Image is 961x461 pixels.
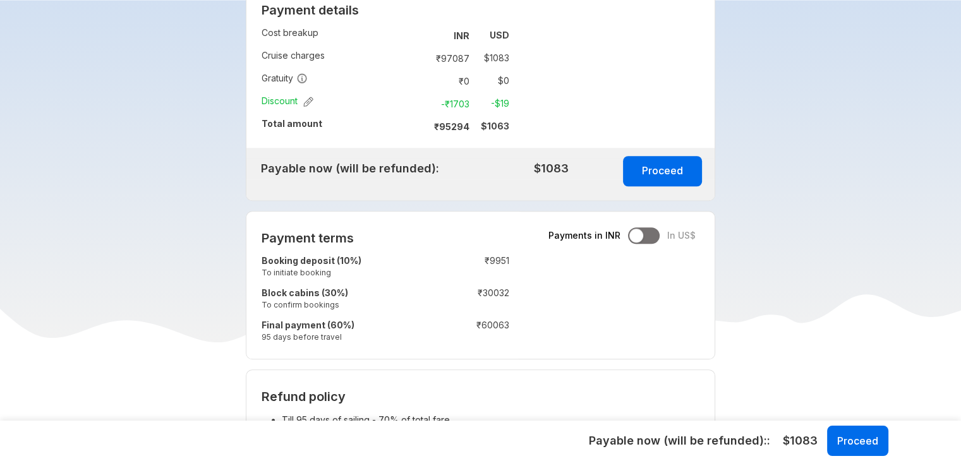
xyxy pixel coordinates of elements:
small: 95 days before travel [262,332,428,342]
h2: Refund policy [262,389,699,404]
td: $1083 [455,158,569,179]
td: : [428,316,434,349]
td: ₹ 0 [421,72,474,90]
li: Till 95 days of sailing - 70% of total fare [282,410,699,429]
strong: Total amount [262,118,322,129]
td: ₹ 60063 [434,316,509,349]
button: Proceed [623,156,702,186]
td: : [416,47,421,69]
td: : [428,284,434,316]
td: : [428,252,434,284]
h5: Payable now (will be refunded): : [589,433,770,448]
strong: USD [490,30,509,40]
span: Discount [262,95,313,107]
span: In US$ [667,229,696,242]
td: Cost breakup [262,24,416,47]
td: Payable now (will be refunded): [246,158,452,179]
button: Proceed [827,426,888,456]
strong: $ 1063 [481,121,509,131]
strong: Final payment (60%) [262,320,354,330]
td: Cruise charges [262,47,416,69]
span: Gratuity [262,72,308,85]
td: : [416,115,421,138]
td: ₹ 30032 [434,284,509,316]
h2: Payment terms [262,230,509,246]
td: ₹ 9951 [434,252,509,284]
td: : [416,69,421,92]
td: : [416,24,421,47]
strong: Block cabins (30%) [262,287,348,298]
td: $ 1083 [474,49,509,67]
small: To confirm bookings [262,299,428,310]
h2: Payment details [262,3,509,18]
td: ₹ 97087 [421,49,474,67]
strong: INR [454,30,469,41]
small: To initiate booking [262,267,428,278]
td: -₹ 1703 [421,95,474,112]
span: $1083 [783,433,818,449]
strong: Booking deposit (10%) [262,255,361,266]
td: : [416,92,421,115]
td: -$ 19 [474,95,509,112]
span: Payments in INR [548,229,620,242]
strong: ₹ 95294 [434,121,469,132]
td: $ 0 [474,72,509,90]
